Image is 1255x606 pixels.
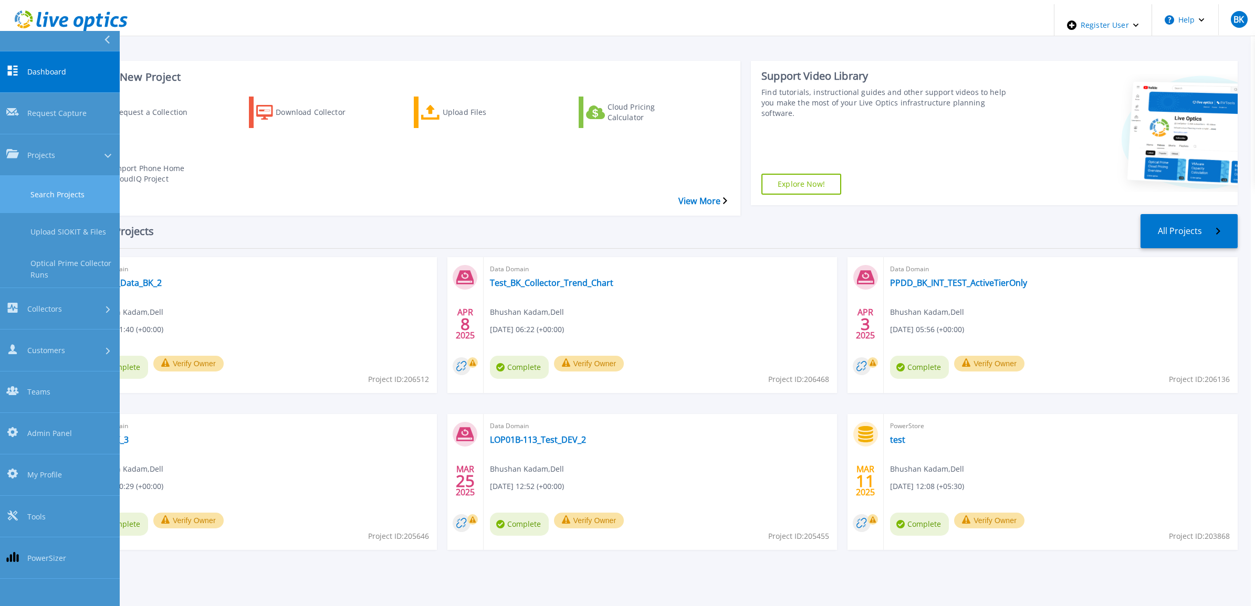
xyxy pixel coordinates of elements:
span: Bhushan Kadam , Dell [89,463,163,475]
span: Admin Panel [27,428,72,439]
div: Register User [1054,4,1152,46]
span: Customers [27,345,65,356]
a: Test_BK_Collector_Trend_Chart [490,278,613,288]
div: Find tutorials, instructional guides and other support videos to help you make the most of your L... [761,87,1012,119]
span: Data Domain [89,420,431,432]
div: Download Collector [276,99,360,125]
span: Bhushan Kadam , Dell [890,306,964,318]
span: PowerStore [890,420,1231,432]
a: Cloud Pricing Calculator [579,97,706,128]
span: 25 [456,476,475,485]
a: test [890,434,905,445]
span: Request Capture [27,108,87,119]
span: Collectors [27,303,62,314]
span: [DATE] 10:29 (+00:00) [89,481,163,492]
span: Project ID: 205646 [368,530,429,542]
div: Request a Collection [114,99,198,125]
span: [DATE] 11:40 (+00:00) [89,324,163,335]
span: 3 [861,320,870,328]
span: PowerSizer [27,552,66,564]
span: Complete [490,513,549,536]
span: Projects [27,150,55,161]
div: Cloud Pricing Calculator [608,99,692,125]
span: Tools [27,511,46,522]
a: LOP01B-113_Test_DEV_2 [490,434,586,445]
span: Bhushan Kadam , Dell [89,306,163,318]
div: Upload Files [443,99,527,125]
span: Data Domain [890,263,1231,275]
span: Data Domain [89,263,431,275]
span: [DATE] 12:08 (+05:30) [890,481,964,492]
span: BK [1233,15,1244,24]
a: View More [678,196,727,206]
span: [DATE] 06:22 (+00:00) [490,324,564,335]
a: PPDD_BK_INT_TEST_ActiveTierOnly [890,278,1027,288]
button: Verify Owner [153,356,224,371]
a: All Projects [1141,214,1238,248]
span: Project ID: 206512 [368,374,429,385]
div: APR 2025 [455,305,475,343]
span: Data Domain [490,420,831,432]
span: Data Domain [490,263,831,275]
span: Bhushan Kadam , Dell [490,463,564,475]
button: Verify Owner [954,513,1024,528]
h3: Start a New Project [84,71,727,83]
span: Project ID: 206468 [768,374,829,385]
div: Support Video Library [761,69,1012,83]
span: Complete [490,356,549,379]
a: Upload Files [414,97,541,128]
span: Teams [27,386,50,397]
span: Bhushan Kadam , Dell [490,306,564,318]
span: Bhushan Kadam , Dell [890,463,964,475]
button: Verify Owner [554,513,624,528]
span: [DATE] 05:56 (+00:00) [890,324,964,335]
span: Project ID: 205455 [768,530,829,542]
span: Project ID: 203868 [1169,530,1230,542]
a: Report_Data_BK_2 [89,278,162,288]
a: Download Collector [249,97,376,128]
div: APR 2025 [855,305,875,343]
span: Complete [890,513,949,536]
span: 11 [856,476,875,485]
span: Dashboard [27,66,66,77]
a: Request a Collection [84,97,211,128]
span: My Profile [27,470,62,481]
button: Verify Owner [554,356,624,371]
button: Verify Owner [954,356,1024,371]
div: MAR 2025 [455,462,475,500]
span: 8 [461,320,470,328]
span: [DATE] 12:52 (+00:00) [490,481,564,492]
button: Help [1152,4,1218,36]
button: Verify Owner [153,513,224,528]
span: Complete [890,356,949,379]
a: Explore Now! [761,174,841,195]
div: Import Phone Home CloudIQ Project [113,161,197,187]
div: MAR 2025 [855,462,875,500]
span: Project ID: 206136 [1169,374,1230,385]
